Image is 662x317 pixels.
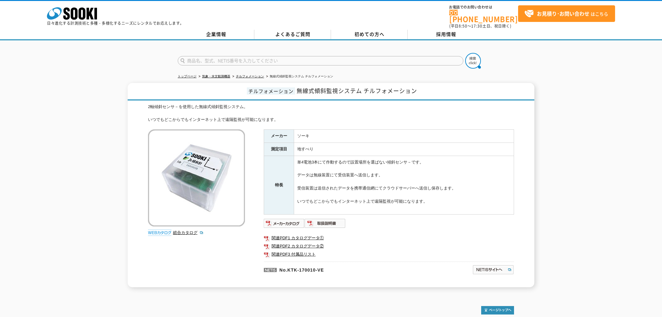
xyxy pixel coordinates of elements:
[254,30,331,39] a: よくあるご質問
[305,222,346,227] a: 取扱説明書
[471,23,482,29] span: 17:30
[236,75,264,78] a: チルフォメーション
[173,230,204,235] a: 総合カタログ
[202,75,230,78] a: 気象・水文観測機器
[481,306,514,314] img: トップページへ
[354,31,384,38] span: 初めての方へ
[178,56,463,65] input: 商品名、型式、NETIS番号を入力してください
[148,230,171,236] img: webカタログ
[408,30,484,39] a: 採用情報
[449,5,518,9] span: お電話でのお問い合わせは
[265,73,333,80] li: 無線式傾斜監視システム チルフォメーション
[297,86,417,95] span: 無線式傾斜監視システム チルフォメーション
[264,242,514,250] a: 関連PDF2 カタログデータ②
[305,218,346,228] img: 取扱説明書
[449,23,511,29] span: (平日 ～ 土日、祝日除く)
[294,156,514,214] td: 単4電池3本にて作動するので設置場所を選ばない傾斜センサ－です。 データは無線装置にて受信装置へ送信します。 受信装置は送信されたデータを携帯通信網にてクラウドサーバーへ送信し保存します。 いつ...
[264,262,412,277] p: No.KTK-170010-VE
[472,265,514,275] img: NETISサイトへ
[264,218,305,228] img: メーカーカタログ
[294,143,514,156] td: 地すべり
[465,53,481,69] img: btn_search.png
[264,234,514,242] a: 関連PDF1 カタログデータ①
[331,30,408,39] a: 初めての方へ
[449,10,518,23] a: [PHONE_NUMBER]
[524,9,608,18] span: はこちら
[264,156,294,214] th: 特長
[518,5,615,22] a: お見積り･お問い合わせはこちら
[148,129,245,226] img: 無線式傾斜監視システム チルフォメーション
[47,21,184,25] p: 日々進化する計測技術と多種・多様化するニーズにレンタルでお応えします。
[178,30,254,39] a: 企業情報
[537,10,589,17] strong: お見積り･お問い合わせ
[264,222,305,227] a: メーカーカタログ
[294,130,514,143] td: ソーキ
[148,104,514,123] div: 2軸傾斜センサ－を使用した無線式傾斜監視システム。 いつでもどこからでもインターネット上で遠隔監視が可能になります。
[459,23,467,29] span: 8:50
[264,130,294,143] th: メーカー
[264,250,514,258] a: 関連PDF3 付属品リスト
[264,143,294,156] th: 測定項目
[247,87,295,95] span: チルフォメーション
[178,75,196,78] a: トップページ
